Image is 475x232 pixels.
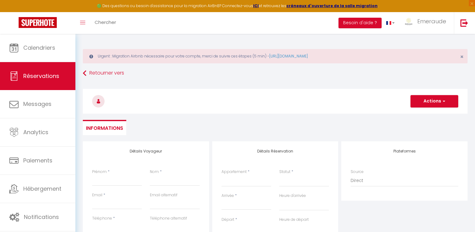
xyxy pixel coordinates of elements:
h4: Détails Voyageur [92,149,200,153]
button: Ouvrir le widget de chat LiveChat [5,2,24,21]
button: Close [460,54,464,60]
label: Arrivée [222,193,234,199]
label: Email alternatif [150,192,177,198]
span: × [460,53,464,61]
img: Super Booking [19,17,57,28]
img: logout [460,19,468,27]
label: Source [351,169,364,175]
label: Téléphone [92,216,112,221]
div: Urgent : Migration Airbnb nécessaire pour votre compte, merci de suivre ces étapes (5 min) - [83,49,468,63]
img: ... [404,18,413,25]
button: Actions [410,95,458,107]
span: Paiements [23,157,52,164]
span: Analytics [23,128,48,136]
a: Retourner vers [83,68,468,79]
label: Téléphone alternatif [150,216,187,221]
span: Emeraude [417,17,446,25]
label: Prénom [92,169,107,175]
label: Nom [150,169,159,175]
li: Informations [83,120,126,135]
a: Chercher [90,12,121,34]
label: Appartement [222,169,247,175]
h4: Détails Réservation [222,149,329,153]
a: [URL][DOMAIN_NAME] [269,53,308,59]
span: Hébergement [23,185,61,193]
span: Notifications [24,213,59,221]
span: Chercher [95,19,116,25]
span: Réservations [23,72,59,80]
label: Départ [222,217,234,223]
span: Calendriers [23,44,55,52]
a: ICI [253,3,259,8]
span: Messages [23,100,52,108]
h4: Plateformes [351,149,458,153]
a: créneaux d'ouverture de la salle migration [286,3,378,8]
a: ... Emeraude [399,12,454,34]
button: Besoin d'aide ? [338,18,382,28]
label: Heure d'arrivée [279,193,306,199]
label: Email [92,192,102,198]
label: Statut [279,169,290,175]
label: Heure de départ [279,217,309,223]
